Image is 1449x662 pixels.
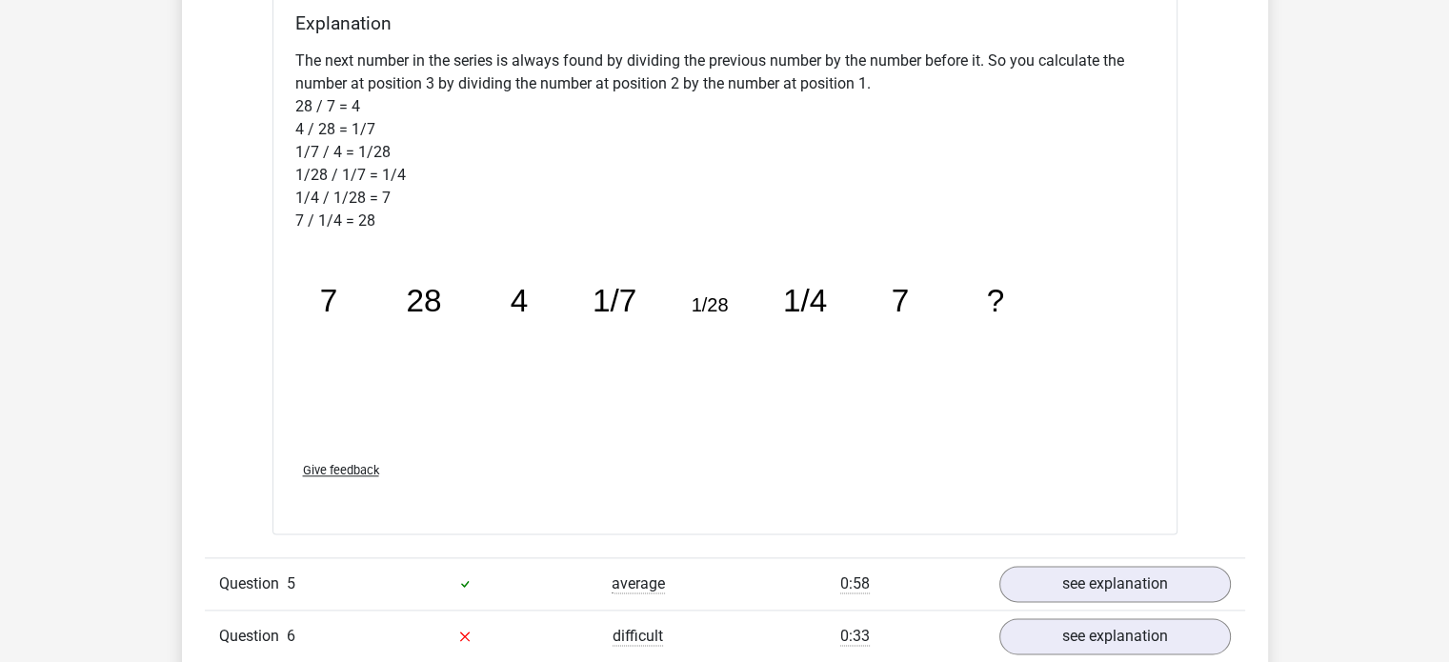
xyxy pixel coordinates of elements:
[612,574,665,593] span: average
[592,283,635,318] tspan: 1/7
[287,627,295,645] span: 6
[691,294,728,315] tspan: 1/28
[295,50,1155,232] p: The next number in the series is always found by dividing the previous number by the number befor...
[986,283,1004,318] tspan: ?
[782,283,826,318] tspan: 1/4
[840,574,870,593] span: 0:58
[406,283,441,318] tspan: 28
[319,283,337,318] tspan: 7
[219,572,287,595] span: Question
[295,12,1155,34] h4: Explanation
[999,566,1231,602] a: see explanation
[287,574,295,592] span: 5
[999,618,1231,654] a: see explanation
[510,283,528,318] tspan: 4
[303,463,379,477] span: Give feedback
[840,627,870,646] span: 0:33
[219,625,287,648] span: Question
[613,627,663,646] span: difficult
[891,283,909,318] tspan: 7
